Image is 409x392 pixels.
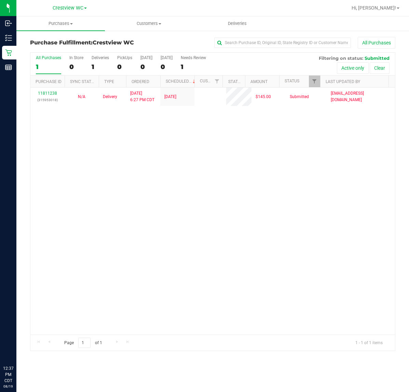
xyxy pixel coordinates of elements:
div: Deliveries [92,55,109,60]
a: Amount [250,79,268,84]
span: Crestview WC [93,39,134,46]
a: Status [285,79,299,83]
div: 0 [69,63,83,71]
a: Last Updated By [326,79,360,84]
inline-svg: Retail [5,49,12,56]
span: Submitted [365,55,390,61]
span: 1 - 1 of 1 items [350,338,388,348]
h3: Purchase Fulfillment: [30,40,152,46]
a: Ordered [132,79,149,84]
div: 1 [36,63,61,71]
div: 1 [181,63,206,71]
a: Type [104,79,114,84]
inline-svg: Inbound [5,20,12,27]
span: [EMAIL_ADDRESS][DOMAIN_NAME] [331,90,391,103]
a: 11811238 [38,91,57,96]
a: Customers [105,16,193,31]
button: Active only [337,62,369,74]
span: Delivery [103,94,117,100]
div: 1 [92,63,109,71]
div: [DATE] [161,55,173,60]
span: Filtering on status: [319,55,363,61]
div: PickUps [117,55,132,60]
div: Needs Review [181,55,206,60]
a: Sync Status [70,79,96,84]
input: 1 [78,338,91,348]
span: Submitted [290,94,309,100]
span: Customers [105,21,193,27]
a: Purchase ID [36,79,62,84]
inline-svg: Inventory [5,35,12,41]
a: Filter [211,76,222,87]
span: $145.00 [256,94,271,100]
span: [DATE] [164,94,176,100]
span: Purchases [16,21,105,27]
a: Filter [309,76,320,87]
a: Customer [200,79,221,83]
div: In Store [69,55,83,60]
div: 0 [161,63,173,71]
span: Deliveries [219,21,256,27]
button: Clear [370,62,390,74]
button: N/A [78,94,85,100]
a: State Registry ID [228,79,264,84]
div: 0 [117,63,132,71]
a: Purchases [16,16,105,31]
div: [DATE] [140,55,152,60]
span: [DATE] 6:27 PM CDT [130,90,154,103]
span: Hi, [PERSON_NAME]! [352,5,396,11]
a: Scheduled [166,79,197,84]
div: All Purchases [36,55,61,60]
p: (315953018) [35,97,60,103]
span: Page of 1 [58,338,108,348]
p: 08/19 [3,384,13,389]
a: Deliveries [193,16,282,31]
input: Search Purchase ID, Original ID, State Registry ID or Customer Name... [214,38,351,48]
span: Crestview WC [53,5,83,11]
button: All Purchases [358,37,395,49]
div: 0 [140,63,152,71]
iframe: Resource center [7,337,27,358]
span: Not Applicable [78,94,85,99]
inline-svg: Reports [5,64,12,71]
p: 12:37 PM CDT [3,365,13,384]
